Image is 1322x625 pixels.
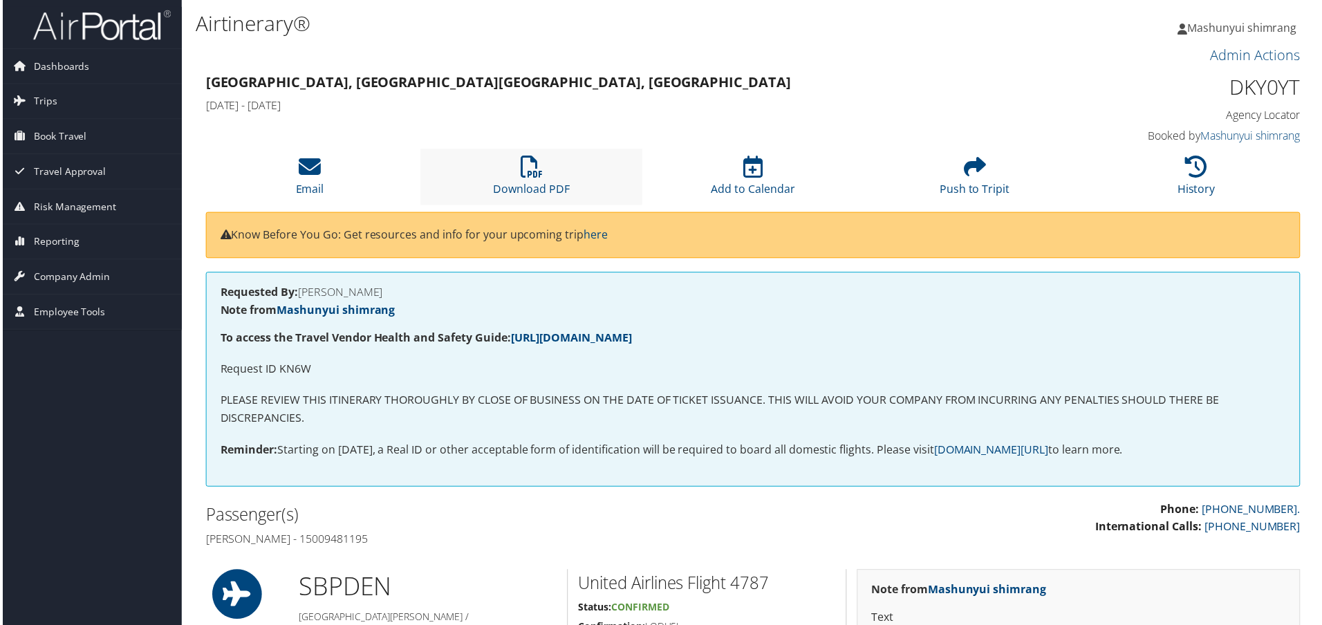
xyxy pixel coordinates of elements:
a: here [584,228,608,243]
a: History [1180,164,1218,197]
a: Admin Actions [1213,46,1303,64]
strong: To access the Travel Vendor Health and Safety Guide: [218,331,632,346]
h2: Passenger(s) [204,505,743,528]
h4: [PERSON_NAME] [218,288,1289,299]
span: Mashunyui shimrang [1190,20,1300,35]
h4: [PERSON_NAME] - 15009481195 [204,534,743,549]
a: [PHONE_NUMBER]. [1204,503,1303,519]
a: Email [295,164,323,197]
a: Mashunyui shimrang [929,584,1048,599]
h1: SBP DEN [297,572,557,606]
a: [URL][DOMAIN_NAME] [510,331,632,346]
h1: DKY0YT [1044,73,1303,102]
strong: Note from [218,304,394,319]
span: Dashboards [31,49,87,84]
span: Confirmed [611,603,669,616]
h4: [DATE] - [DATE] [204,98,1023,113]
img: airportal-logo.png [30,9,169,41]
span: Travel Approval [31,155,104,189]
span: Trips [31,84,55,119]
strong: Note from [873,584,1048,599]
a: Push to Tripit [941,164,1012,197]
span: Reporting [31,225,77,260]
span: Risk Management [31,190,114,225]
a: [DOMAIN_NAME][URL] [935,444,1050,459]
strong: International Calls: [1097,521,1204,537]
strong: Status: [578,603,611,616]
a: Download PDF [493,164,570,197]
a: Add to Calendar [711,164,796,197]
p: PLEASE REVIEW THIS ITINERARY THOROUGHLY BY CLOSE OF BUSINESS ON THE DATE OF TICKET ISSUANCE. THIS... [218,393,1289,429]
strong: Requested By: [218,286,297,301]
span: Book Travel [31,120,84,154]
strong: Phone: [1163,503,1202,519]
a: Mashunyui shimrang [275,304,394,319]
h2: United Airlines Flight 4787 [578,574,837,597]
h4: Agency Locator [1044,108,1303,123]
h1: Airtinerary® [194,9,940,38]
strong: Reminder: [218,444,276,459]
p: Starting on [DATE], a Real ID or other acceptable form of identification will be required to boar... [218,443,1289,461]
span: Employee Tools [31,296,103,330]
a: [PHONE_NUMBER] [1207,521,1303,537]
h4: Booked by [1044,129,1303,144]
a: Mashunyui shimrang [1180,7,1314,48]
strong: [GEOGRAPHIC_DATA], [GEOGRAPHIC_DATA] [GEOGRAPHIC_DATA], [GEOGRAPHIC_DATA] [204,73,792,92]
p: Know Before You Go: Get resources and info for your upcoming trip [218,227,1289,245]
a: Mashunyui shimrang [1203,129,1303,144]
p: Request ID KN6W [218,362,1289,380]
span: Company Admin [31,261,108,295]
